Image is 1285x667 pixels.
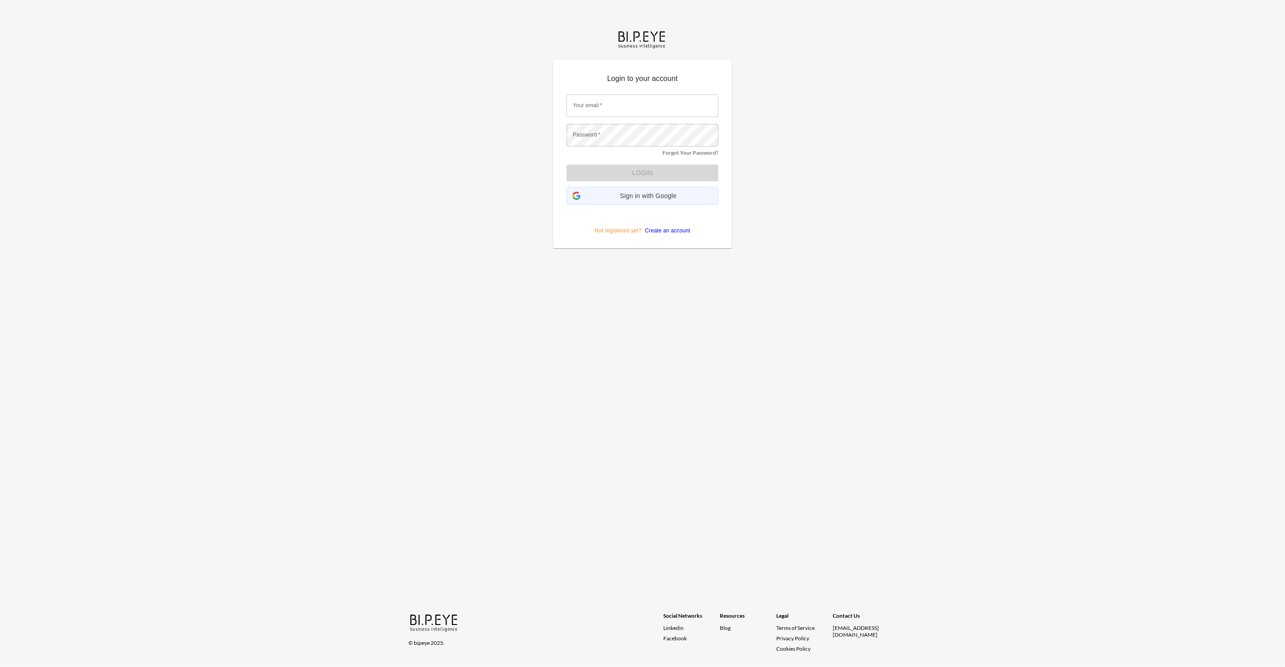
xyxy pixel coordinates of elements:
[833,612,889,624] div: Contact Us
[662,149,718,156] a: Forgot Your Password?
[776,624,829,631] a: Terms of Service
[663,635,687,642] span: Facebook
[567,212,718,235] p: Not registered yet?
[567,73,718,88] p: Login to your account
[720,624,731,631] a: Blog
[567,187,718,205] div: Sign in with Google
[663,635,720,642] a: Facebook
[776,635,809,642] a: Privacy Policy
[642,227,690,234] a: Create an account
[720,612,776,624] div: Resources
[663,624,684,631] span: Linkedin
[776,645,811,652] a: Cookies Policy
[408,634,651,646] div: © bipeye 2025.
[617,29,668,49] img: bipeye-logo
[776,612,833,624] div: Legal
[584,192,713,199] span: Sign in with Google
[663,612,720,624] div: Social Networks
[833,624,889,638] div: [EMAIL_ADDRESS][DOMAIN_NAME]
[408,612,460,633] img: bipeye-logo
[663,624,720,631] a: Linkedin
